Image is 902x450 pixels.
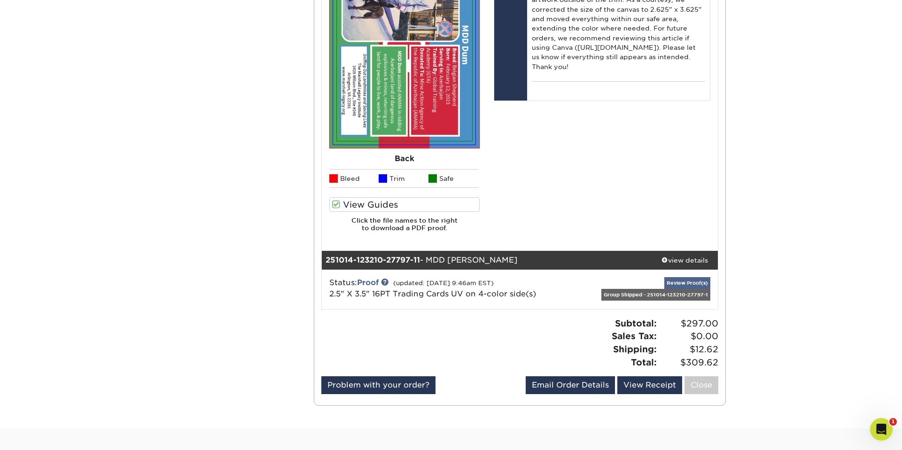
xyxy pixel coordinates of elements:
[379,169,428,188] li: Trim
[321,376,435,394] a: Problem with your order?
[329,148,480,169] div: Back
[613,344,657,354] strong: Shipping:
[660,330,718,343] span: $0.00
[428,169,478,188] li: Safe
[660,317,718,330] span: $297.00
[889,418,897,426] span: 1
[329,289,536,298] a: 2.5" X 3.5" 16PT Trading Cards UV on 4-color side(s)
[631,357,657,367] strong: Total:
[322,277,586,300] div: Status:
[329,169,379,188] li: Bleed
[612,331,657,341] strong: Sales Tax:
[601,289,710,301] div: Group Shipped - 251014-123210-27797-1
[870,418,893,441] iframe: Intercom live chat
[652,251,718,270] a: view details
[357,278,379,287] a: Proof
[617,376,682,394] a: View Receipt
[664,277,710,289] a: Review Proof(s)
[660,343,718,356] span: $12.62
[322,251,652,270] div: - MDD [PERSON_NAME]
[660,356,718,369] span: $309.62
[326,256,420,264] strong: 251014-123210-27797-11
[615,318,657,328] strong: Subtotal:
[684,376,718,394] a: Close
[393,279,494,287] small: (updated: [DATE] 9:46am EST)
[329,197,480,212] label: View Guides
[526,376,615,394] a: Email Order Details
[329,217,480,240] h6: Click the file names to the right to download a PDF proof.
[652,256,718,265] div: view details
